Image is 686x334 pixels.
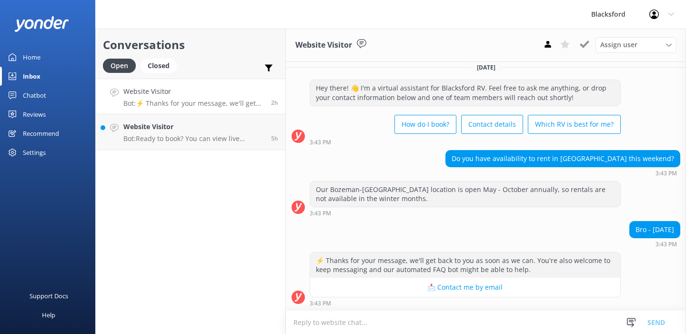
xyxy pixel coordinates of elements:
button: Contact details [461,115,523,134]
span: Aug 25 2025 03:43pm (UTC -06:00) America/Chihuahua [271,99,278,107]
h4: Website Visitor [123,121,264,132]
div: Closed [141,59,177,73]
div: Aug 25 2025 03:43pm (UTC -06:00) America/Chihuahua [629,241,680,247]
button: 📩 Contact me by email [310,278,620,297]
strong: 3:43 PM [310,211,331,216]
div: ⚡ Thanks for your message, we'll get back to you as soon as we can. You're also welcome to keep m... [310,253,620,278]
div: Chatbot [23,86,46,105]
strong: 3:43 PM [310,140,331,145]
a: Closed [141,60,182,71]
div: Home [23,48,40,67]
div: Hey there! 👋 I'm a virtual assistant for Blacksford RV. Feel free to ask me anything, or drop you... [310,80,620,105]
a: Website VisitorBot:⚡ Thanks for your message, we'll get back to you as soon as we can. You're als... [96,79,285,114]
span: Assign user [600,40,637,50]
h4: Website Visitor [123,86,264,97]
span: Aug 25 2025 01:13pm (UTC -06:00) America/Chihuahua [271,134,278,142]
div: Open [103,59,136,73]
div: Do you have availability to rent in [GEOGRAPHIC_DATA] this weekend? [446,151,680,167]
div: Reviews [23,105,46,124]
a: Website VisitorBot:Ready to book? You can view live availability and book your RV online by visit... [96,114,285,150]
div: Settings [23,143,46,162]
div: Aug 25 2025 03:43pm (UTC -06:00) America/Chihuahua [445,170,680,176]
div: Support Docs [30,286,68,305]
button: Which RV is best for me? [528,115,621,134]
img: yonder-white-logo.png [14,16,69,32]
strong: 3:43 PM [310,301,331,306]
div: Aug 25 2025 03:43pm (UTC -06:00) America/Chihuahua [310,210,621,216]
p: Bot: Ready to book? You can view live availability and book your RV online by visiting [URL][DOMA... [123,134,264,143]
div: Aug 25 2025 03:43pm (UTC -06:00) America/Chihuahua [310,139,621,145]
h3: Website Visitor [295,39,352,51]
strong: 3:43 PM [656,171,677,176]
div: Inbox [23,67,40,86]
div: Recommend [23,124,59,143]
div: Help [42,305,55,324]
strong: 3:43 PM [656,242,677,247]
div: Assign User [595,37,676,52]
div: Aug 25 2025 03:43pm (UTC -06:00) America/Chihuahua [310,300,621,306]
div: Our Bozeman-[GEOGRAPHIC_DATA] location is open May - October annually, so rentals are not availab... [310,182,620,207]
h2: Conversations [103,36,278,54]
span: [DATE] [471,63,501,71]
div: Bro - [DATE] [630,222,680,238]
button: How do I book? [394,115,456,134]
a: Open [103,60,141,71]
p: Bot: ⚡ Thanks for your message, we'll get back to you as soon as we can. You're also welcome to k... [123,99,264,108]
